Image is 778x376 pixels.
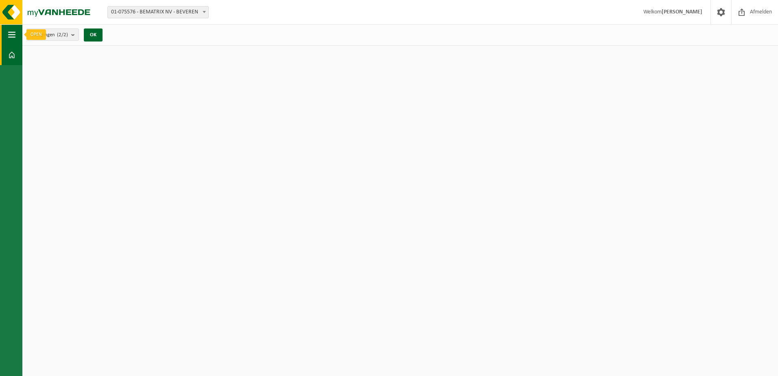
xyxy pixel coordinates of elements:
[108,7,208,18] span: 01-075576 - BEMATRIX NV - BEVEREN
[662,9,702,15] strong: [PERSON_NAME]
[57,32,68,37] count: (2/2)
[107,6,209,18] span: 01-075576 - BEMATRIX NV - BEVEREN
[31,29,68,41] span: Vestigingen
[84,28,103,42] button: OK
[26,28,79,41] button: Vestigingen(2/2)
